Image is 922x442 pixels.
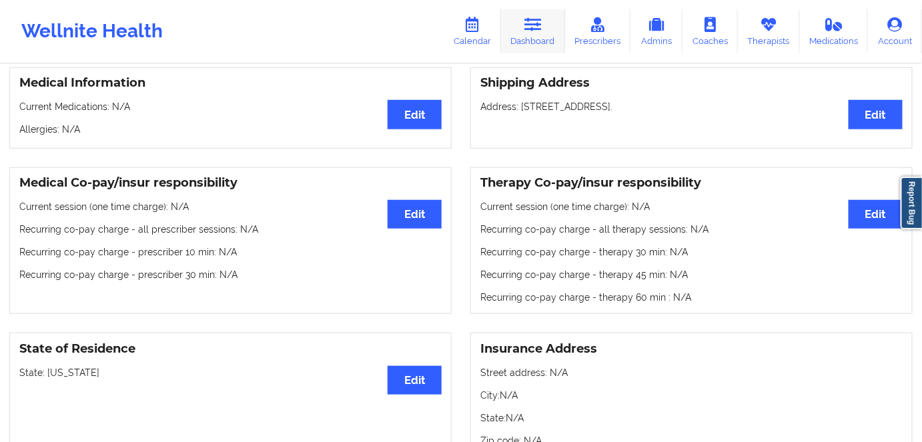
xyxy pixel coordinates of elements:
[480,389,903,402] p: City: N/A
[501,9,565,53] a: Dashboard
[800,9,869,53] a: Medications
[480,291,903,304] p: Recurring co-pay charge - therapy 60 min : N/A
[19,200,442,213] p: Current session (one time charge): N/A
[480,245,903,259] p: Recurring co-pay charge - therapy 30 min : N/A
[849,200,903,229] button: Edit
[480,411,903,425] p: State: N/A
[480,175,903,191] h3: Therapy Co-pay/insur responsibility
[19,366,442,379] p: State: [US_STATE]
[565,9,631,53] a: Prescribers
[849,100,903,129] button: Edit
[738,9,800,53] a: Therapists
[480,75,903,91] h3: Shipping Address
[388,366,442,395] button: Edit
[19,245,442,259] p: Recurring co-pay charge - prescriber 10 min : N/A
[19,341,442,357] h3: State of Residence
[19,175,442,191] h3: Medical Co-pay/insur responsibility
[19,268,442,281] p: Recurring co-pay charge - prescriber 30 min : N/A
[480,366,903,379] p: Street address: N/A
[480,200,903,213] p: Current session (one time charge): N/A
[444,9,501,53] a: Calendar
[388,200,442,229] button: Edit
[480,223,903,236] p: Recurring co-pay charge - all therapy sessions : N/A
[630,9,682,53] a: Admins
[901,177,922,229] a: Report Bug
[19,100,442,113] p: Current Medications: N/A
[480,268,903,281] p: Recurring co-pay charge - therapy 45 min : N/A
[480,341,903,357] h3: Insurance Address
[19,75,442,91] h3: Medical Information
[19,123,442,136] p: Allergies: N/A
[388,100,442,129] button: Edit
[480,100,903,113] p: Address: [STREET_ADDRESS].
[682,9,738,53] a: Coaches
[19,223,442,236] p: Recurring co-pay charge - all prescriber sessions : N/A
[868,9,922,53] a: Account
